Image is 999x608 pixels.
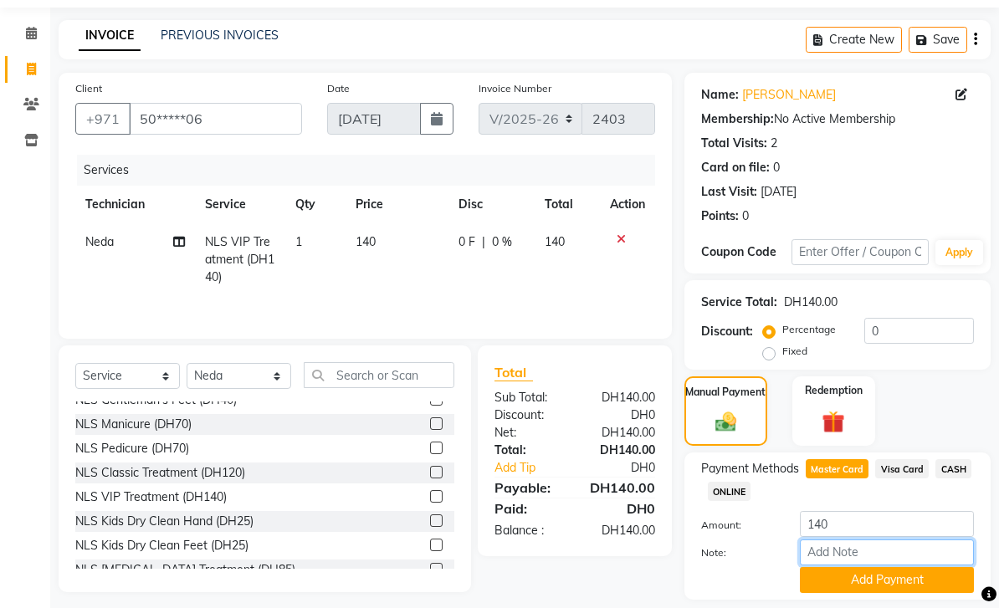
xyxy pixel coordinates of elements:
span: Master Card [806,459,869,478]
div: Discount: [701,323,753,340]
label: Amount: [689,518,788,533]
span: Visa Card [875,459,929,478]
th: Price [346,186,448,223]
div: DH140.00 [575,442,668,459]
div: DH140.00 [784,294,838,311]
div: Coupon Code [701,243,792,261]
button: Create New [806,27,902,53]
th: Action [600,186,655,223]
div: DH0 [575,498,668,519]
th: Service [195,186,285,223]
label: Percentage [782,322,836,337]
a: Add Tip [482,459,590,477]
div: DH0 [575,406,668,424]
div: DH140.00 [575,522,668,539]
div: NLS Manicure (DH70) [75,416,192,433]
button: Save [909,27,967,53]
div: [DATE] [761,183,797,201]
label: Invoice Number [479,81,551,96]
a: INVOICE [79,21,141,51]
button: Add Payment [800,567,974,593]
div: Payable: [482,478,575,498]
input: Search by Name/Mobile/Email/Code [129,103,302,135]
div: Service Total: [701,294,777,311]
label: Date [327,81,350,96]
label: Client [75,81,102,96]
div: DH0 [590,459,667,477]
img: _cash.svg [709,410,743,434]
span: CASH [935,459,971,478]
div: Membership: [701,110,774,128]
th: Total [535,186,599,223]
span: NLS VIP Treatment (DH140) [205,234,274,284]
div: 0 [742,207,749,225]
a: PREVIOUS INVOICES [161,28,279,43]
label: Manual Payment [685,385,766,400]
div: Points: [701,207,739,225]
div: DH140.00 [575,478,668,498]
div: Balance : [482,522,575,539]
span: Neda [85,234,114,249]
span: ONLINE [708,482,751,501]
span: 0 % [492,233,512,251]
a: [PERSON_NAME] [742,86,836,104]
div: Discount: [482,406,575,424]
span: 140 [545,234,565,249]
th: Qty [285,186,346,223]
div: Total: [482,442,575,459]
div: NLS Classic Treatment (DH120) [75,464,245,482]
span: 1 [295,234,302,249]
div: Name: [701,86,739,104]
div: Total Visits: [701,135,767,152]
button: Apply [935,240,983,265]
label: Note: [689,545,788,560]
div: Services [77,155,668,186]
div: Card on file: [701,159,770,176]
input: Add Note [800,539,974,565]
span: Total [494,364,533,381]
span: 140 [356,234,376,249]
button: +971 [75,103,131,135]
input: Search or Scan [304,362,454,388]
label: Fixed [782,344,807,359]
div: NLS [MEDICAL_DATA] Treatment (DH85) [75,561,295,579]
th: Technician [75,186,195,223]
th: Disc [448,186,535,223]
img: _gift.svg [815,408,852,437]
div: NLS Kids Dry Clean Hand (DH25) [75,513,254,530]
div: No Active Membership [701,110,974,128]
div: NLS Kids Dry Clean Feet (DH25) [75,537,248,554]
div: DH140.00 [575,389,668,406]
div: DH140.00 [575,424,668,442]
div: Paid: [482,498,575,519]
span: Payment Methods [701,460,799,478]
span: | [482,233,485,251]
span: 0 F [459,233,475,251]
div: 0 [773,159,780,176]
label: Redemption [805,383,863,398]
div: Net: [482,424,575,442]
input: Enter Offer / Coupon Code [792,239,928,265]
div: Sub Total: [482,389,575,406]
div: NLS VIP Treatment (DH140) [75,488,227,506]
div: 2 [771,135,777,152]
div: NLS Pedicure (DH70) [75,440,189,457]
div: Last Visit: [701,183,757,201]
input: Amount [800,511,974,537]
